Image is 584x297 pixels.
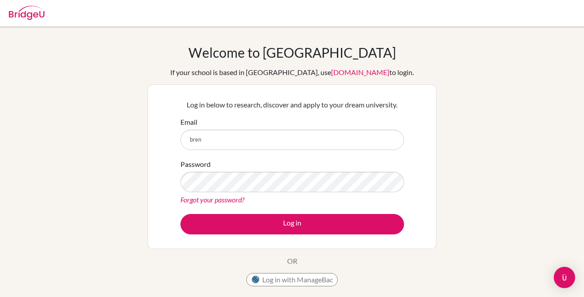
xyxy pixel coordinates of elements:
p: Log in below to research, discover and apply to your dream university. [180,99,404,110]
h1: Welcome to [GEOGRAPHIC_DATA] [188,44,396,60]
img: Bridge-U [9,6,44,20]
a: Forgot your password? [180,195,244,204]
button: Log in [180,214,404,234]
label: Password [180,159,211,170]
div: If your school is based in [GEOGRAPHIC_DATA], use to login. [170,67,414,78]
div: Open Intercom Messenger [554,267,575,288]
p: OR [287,256,297,266]
label: Email [180,117,197,127]
a: [DOMAIN_NAME] [331,68,389,76]
button: Log in with ManageBac [246,273,338,286]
